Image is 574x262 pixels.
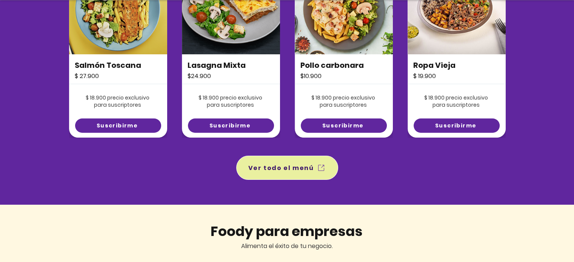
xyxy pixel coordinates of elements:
[188,118,274,133] a: Suscribirme
[413,72,436,80] span: $ 19.900
[75,60,141,70] span: Salmón Toscana
[311,94,375,109] span: $ 18.900 precio exclusivo para suscriptores
[300,60,364,70] span: Pollo carbonara
[435,122,476,130] span: Suscribirme
[301,118,387,133] a: Suscribirme
[75,118,161,133] a: Suscribirme
[414,118,500,133] a: Suscribirme
[97,122,138,130] span: Suscribirme
[300,72,322,80] span: $10.900
[199,94,262,109] span: $ 18.900 precio exclusivo para suscriptores
[424,94,488,109] span: $ 18.900 precio exclusivo para suscriptores
[413,60,456,70] span: Ropa Vieja
[75,72,99,80] span: $ 27.900
[188,60,246,70] span: Lasagna Mixta
[241,242,333,250] span: Alimenta el éxito de tu negocio.
[530,218,566,254] iframe: Messagebird Livechat Widget
[322,122,363,130] span: Suscribirme
[236,156,338,180] a: Ver todo el menú
[211,222,363,241] span: Foody para empresas
[86,94,149,109] span: $ 18.900 precio exclusivo para suscriptores
[188,72,211,80] span: $24.900
[248,163,314,173] span: Ver todo el menú
[209,122,251,130] span: Suscribirme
